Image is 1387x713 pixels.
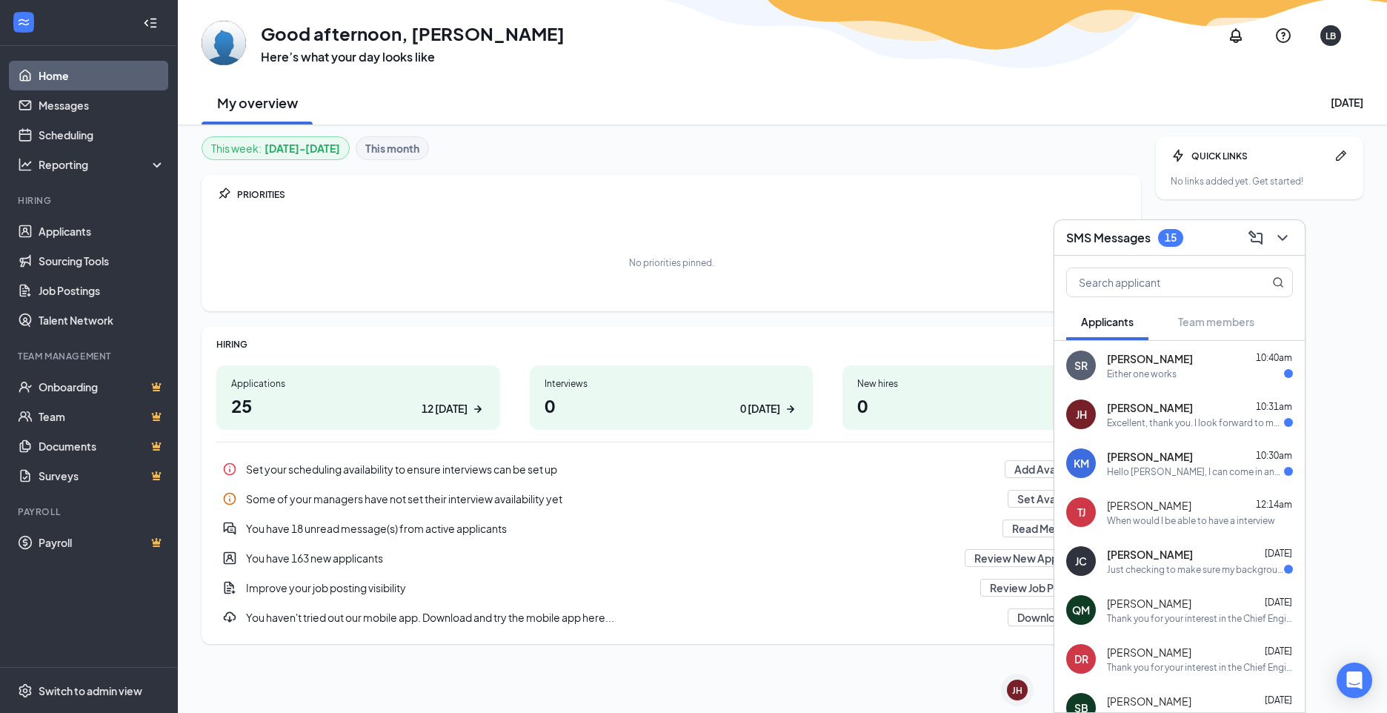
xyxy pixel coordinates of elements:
[1107,612,1293,625] div: Thank you for your interest in the Chief Engineering role here at [GEOGRAPHIC_DATA] by the Bay. W...
[39,402,165,431] a: TeamCrown
[246,462,996,477] div: Set your scheduling availability to ensure interviews can be set up
[216,573,1126,603] a: DocumentAddImprove your job posting visibilityReview Job PostingsPin
[246,521,994,536] div: You have 18 unread message(s) from active applicants
[16,15,31,30] svg: WorkstreamLogo
[1256,450,1292,461] span: 10:30am
[1074,651,1088,666] div: DR
[222,462,237,477] svg: Info
[1331,95,1363,110] div: [DATE]
[1072,603,1090,617] div: QM
[39,246,165,276] a: Sourcing Tools
[1107,498,1191,513] span: [PERSON_NAME]
[261,49,565,65] h3: Here’s what your day looks like
[216,484,1126,514] a: InfoSome of your managers have not set their interview availability yetSet AvailabilityPin
[1067,268,1243,296] input: Search applicant
[1171,148,1185,163] svg: Bolt
[231,377,485,390] div: Applications
[143,16,158,30] svg: Collapse
[842,365,1126,430] a: New hires00 [DATE]ArrowRight
[231,393,485,418] h1: 25
[1107,563,1284,576] div: Just checking to make sure my background check went through on my end.
[246,491,999,506] div: Some of your managers have not set their interview availability yet
[18,350,162,362] div: Team Management
[237,188,1126,201] div: PRIORITIES
[39,120,165,150] a: Scheduling
[216,514,1126,543] div: You have 18 unread message(s) from active applicants
[1107,645,1191,660] span: [PERSON_NAME]
[39,157,166,172] div: Reporting
[39,461,165,491] a: SurveysCrown
[1008,608,1100,626] button: Download App
[1171,175,1348,188] div: No links added yet. Get started!
[1107,417,1284,429] div: Excellent, thank you. I look forward to meeting with you.
[39,372,165,402] a: OnboardingCrown
[216,365,500,430] a: Applications2512 [DATE]ArrowRight
[39,528,165,557] a: PayrollCrown
[1002,520,1100,537] button: Read Messages
[1265,646,1292,657] span: [DATE]
[740,401,780,417] div: 0 [DATE]
[1326,30,1336,42] div: LB
[39,216,165,246] a: Applicants
[39,61,165,90] a: Home
[1269,226,1293,250] button: ChevronDown
[1012,684,1022,697] div: JH
[18,157,33,172] svg: Analysis
[39,683,142,698] div: Switch to admin view
[1107,661,1293,674] div: Thank you for your interest in the Chief Engineering role here at [GEOGRAPHIC_DATA] by the Bay. W...
[1247,229,1265,247] svg: ComposeMessage
[216,573,1126,603] div: Improve your job posting visibility
[1256,401,1292,412] span: 10:31am
[216,514,1126,543] a: DoubleChatActiveYou have 18 unread message(s) from active applicantsRead MessagesPin
[1274,27,1292,44] svg: QuestionInfo
[216,603,1126,632] a: DownloadYou haven't tried out our mobile app. Download and try the mobile app here...Download AppPin
[246,610,999,625] div: You haven't tried out our mobile app. Download and try the mobile app here...
[965,549,1100,567] button: Review New Applicants
[216,484,1126,514] div: Some of your managers have not set their interview availability yet
[1076,407,1087,422] div: JH
[1256,499,1292,510] span: 12:14am
[39,276,165,305] a: Job Postings
[211,140,340,156] div: This week :
[222,521,237,536] svg: DoubleChatActive
[246,551,956,566] div: You have 163 new applicants
[222,551,237,566] svg: UserEntity
[39,305,165,335] a: Talent Network
[1066,230,1151,246] h3: SMS Messages
[39,431,165,461] a: DocumentsCrown
[1107,596,1191,611] span: [PERSON_NAME]
[1075,554,1087,568] div: JC
[1107,449,1193,464] span: [PERSON_NAME]
[545,393,799,418] h1: 0
[1265,694,1292,706] span: [DATE]
[980,579,1100,597] button: Review Job Postings
[222,580,237,595] svg: DocumentAdd
[39,90,165,120] a: Messages
[1165,231,1177,244] div: 15
[629,256,714,269] div: No priorities pinned.
[222,610,237,625] svg: Download
[216,603,1126,632] div: You haven't tried out our mobile app. Download and try the mobile app here...
[1272,276,1284,288] svg: MagnifyingGlass
[1107,514,1275,527] div: When would I be able to have a interview
[222,491,237,506] svg: Info
[1265,548,1292,559] span: [DATE]
[1178,315,1254,328] span: Team members
[18,683,33,698] svg: Settings
[1274,229,1291,247] svg: ChevronDown
[18,505,162,518] div: Payroll
[246,580,971,595] div: Improve your job posting visibility
[1337,663,1372,698] div: Open Intercom Messenger
[1227,27,1245,44] svg: Notifications
[217,93,298,112] h2: My overview
[545,377,799,390] div: Interviews
[1005,460,1100,478] button: Add Availability
[422,401,468,417] div: 12 [DATE]
[216,454,1126,484] div: Set your scheduling availability to ensure interviews can be set up
[783,402,798,417] svg: ArrowRight
[261,21,565,46] h1: Good afternoon, [PERSON_NAME]
[1256,352,1292,363] span: 10:40am
[1074,456,1089,471] div: KM
[1107,694,1191,709] span: [PERSON_NAME]
[18,194,162,207] div: Hiring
